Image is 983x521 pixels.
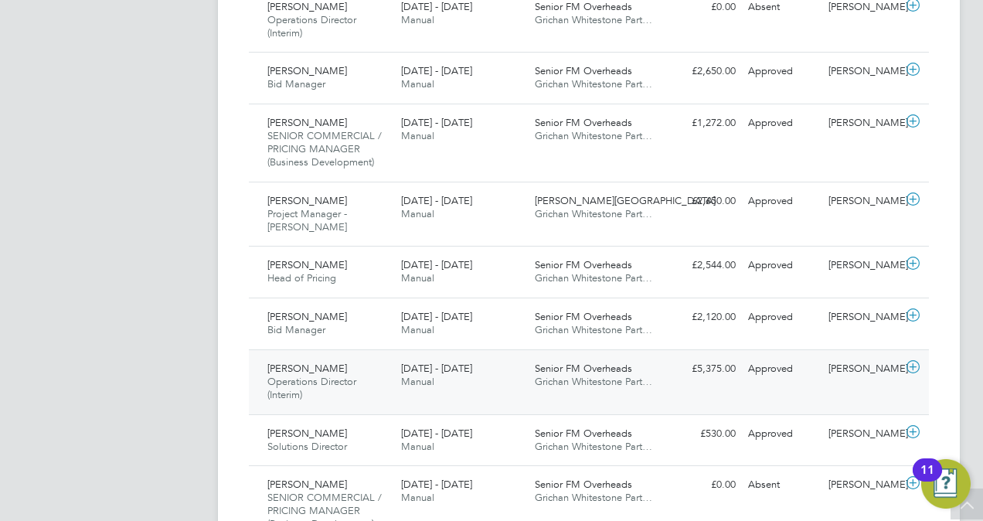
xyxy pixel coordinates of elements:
div: Approved [742,189,822,214]
span: Grichan Whitestone Part… [535,129,652,142]
span: Bid Manager [267,77,325,90]
span: Grichan Whitestone Part… [535,77,652,90]
span: Senior FM Overheads [535,116,632,129]
span: [PERSON_NAME] [267,194,347,207]
span: Senior FM Overheads [535,427,632,440]
span: Grichan Whitestone Part… [535,13,652,26]
span: [PERSON_NAME] [267,478,347,491]
span: Solutions Director [267,440,347,453]
span: Project Manager - [PERSON_NAME] [267,207,347,233]
span: Operations Director (Interim) [267,375,356,401]
span: Manual [401,129,434,142]
div: Approved [742,305,822,330]
span: [PERSON_NAME] [267,362,347,375]
span: SENIOR COMMERCIAL / PRICING MANAGER (Business Development) [267,129,382,169]
span: Grichan Whitestone Part… [535,271,652,284]
span: [DATE] - [DATE] [401,116,472,129]
span: [DATE] - [DATE] [401,362,472,375]
span: [PERSON_NAME] [267,116,347,129]
div: £0.00 [662,472,742,498]
div: £2,120.00 [662,305,742,330]
span: Senior FM Overheads [535,64,632,77]
div: [PERSON_NAME] [822,111,903,136]
div: £2,650.00 [662,189,742,214]
span: Operations Director (Interim) [267,13,356,39]
div: £1,272.00 [662,111,742,136]
div: [PERSON_NAME] [822,253,903,278]
span: [DATE] - [DATE] [401,64,472,77]
span: [DATE] - [DATE] [401,427,472,440]
span: [DATE] - [DATE] [401,194,472,207]
span: Manual [401,375,434,388]
div: £2,650.00 [662,59,742,84]
div: Approved [742,59,822,84]
div: Approved [742,111,822,136]
span: [PERSON_NAME] [267,310,347,323]
div: Approved [742,421,822,447]
span: Manual [401,323,434,336]
span: [PERSON_NAME] [267,258,347,271]
span: Senior FM Overheads [535,362,632,375]
span: Head of Pricing [267,271,336,284]
span: [PERSON_NAME][GEOGRAPHIC_DATA] [535,194,716,207]
span: [DATE] - [DATE] [401,310,472,323]
span: [PERSON_NAME] [267,427,347,440]
span: Grichan Whitestone Part… [535,207,652,220]
div: [PERSON_NAME] [822,189,903,214]
span: Manual [401,77,434,90]
div: [PERSON_NAME] [822,472,903,498]
div: [PERSON_NAME] [822,421,903,447]
div: £2,544.00 [662,253,742,278]
div: [PERSON_NAME] [822,356,903,382]
div: Approved [742,253,822,278]
span: Senior FM Overheads [535,258,632,271]
div: £530.00 [662,421,742,447]
div: Absent [742,472,822,498]
span: Senior FM Overheads [535,310,632,323]
span: Grichan Whitestone Part… [535,375,652,388]
span: Grichan Whitestone Part… [535,323,652,336]
span: Manual [401,207,434,220]
div: [PERSON_NAME] [822,59,903,84]
span: Manual [401,491,434,504]
div: £5,375.00 [662,356,742,382]
span: Senior FM Overheads [535,478,632,491]
span: Grichan Whitestone Part… [535,491,652,504]
div: 11 [920,470,934,490]
div: Approved [742,356,822,382]
span: Manual [401,13,434,26]
span: Grichan Whitestone Part… [535,440,652,453]
span: Manual [401,271,434,284]
span: [PERSON_NAME] [267,64,347,77]
span: Manual [401,440,434,453]
span: Bid Manager [267,323,325,336]
span: [DATE] - [DATE] [401,478,472,491]
button: Open Resource Center, 11 new notifications [921,459,971,509]
div: [PERSON_NAME] [822,305,903,330]
span: [DATE] - [DATE] [401,258,472,271]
